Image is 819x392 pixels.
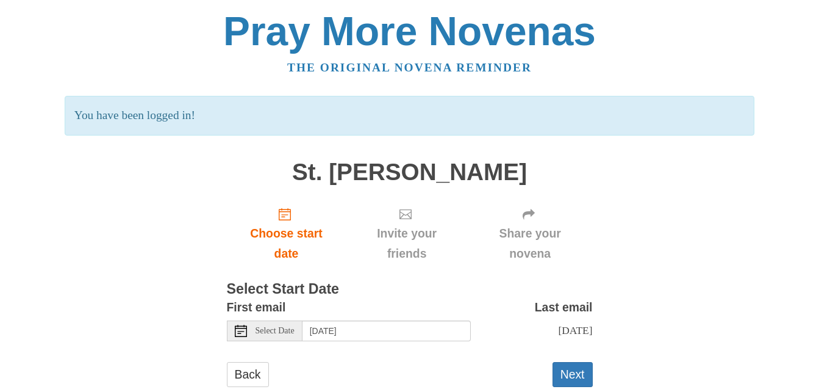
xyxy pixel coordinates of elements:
[227,281,593,297] h3: Select Start Date
[287,61,532,74] a: The original novena reminder
[535,297,593,318] label: Last email
[239,223,334,264] span: Choose start date
[358,223,455,264] span: Invite your friends
[223,9,596,54] a: Pray More Novenas
[227,159,593,186] h1: St. [PERSON_NAME]
[256,327,295,335] span: Select Date
[558,324,592,336] span: [DATE]
[480,223,581,264] span: Share your novena
[227,297,286,318] label: First email
[468,197,593,270] div: Click "Next" to confirm your start date first.
[227,362,269,387] a: Back
[65,96,754,136] p: You have been logged in!
[553,362,593,387] button: Next
[346,197,467,270] div: Click "Next" to confirm your start date first.
[227,197,346,270] a: Choose start date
